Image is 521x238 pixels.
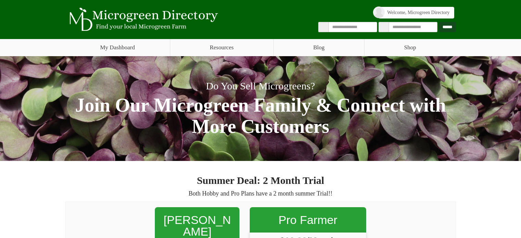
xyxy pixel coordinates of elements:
strong: Summer Deal: 2 Month Trial [197,175,324,186]
a: My Dashboard [65,39,170,56]
a: Shop [364,39,456,56]
a: Welcome, Microgreen Directory [379,7,454,18]
span: Both Hobby and Pro Plans have a 2 month summer Trial!! [189,190,333,197]
i: Use Current Location [430,25,433,29]
a: Pro Farmer [250,207,366,233]
a: Resources [170,39,273,56]
h1: Do You Sell Microgreens? [71,80,451,91]
img: Microgreen Directory [65,8,220,32]
img: profile profile holder [373,7,385,18]
h2: Join Our Microgreen Family & Connect with More Customers [71,95,451,137]
a: Blog [274,39,364,56]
